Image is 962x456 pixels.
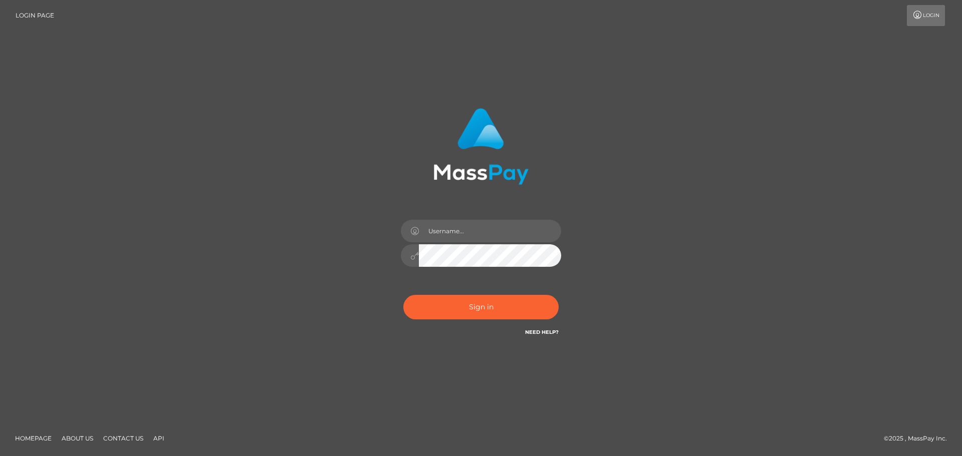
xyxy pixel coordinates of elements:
a: Login [907,5,945,26]
div: © 2025 , MassPay Inc. [884,433,954,444]
a: Contact Us [99,430,147,446]
a: Login Page [16,5,54,26]
a: API [149,430,168,446]
button: Sign in [403,295,559,319]
a: Need Help? [525,329,559,335]
a: Homepage [11,430,56,446]
input: Username... [419,220,561,242]
a: About Us [58,430,97,446]
img: MassPay Login [433,108,529,185]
